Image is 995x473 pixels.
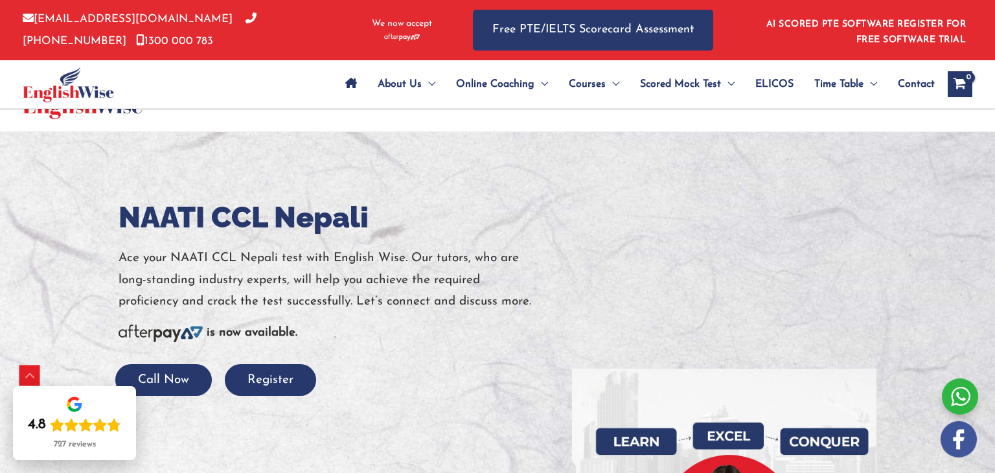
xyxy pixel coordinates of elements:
aside: Header Widget 1 [759,9,972,51]
img: Afterpay-Logo [119,325,203,342]
span: Contact [898,62,935,107]
div: 4.8 [28,416,46,434]
p: Ace your NAATI CCL Nepali test with English Wise. Our tutors, who are long-standing industry expe... [119,248,553,312]
button: Call Now [115,364,212,396]
a: Contact [887,62,935,107]
div: 727 reviews [54,439,96,450]
span: Online Coaching [456,62,534,107]
a: Scored Mock TestMenu Toggle [630,62,745,107]
button: Register [225,364,316,396]
b: is now available. [207,327,297,339]
a: Time TableMenu Toggle [804,62,887,107]
a: View Shopping Cart, empty [948,71,972,97]
a: Online CoachingMenu Toggle [446,62,558,107]
a: Register [225,374,316,386]
nav: Site Navigation: Main Menu [335,62,935,107]
span: Menu Toggle [721,62,735,107]
a: CoursesMenu Toggle [558,62,630,107]
a: AI SCORED PTE SOFTWARE REGISTER FOR FREE SOFTWARE TRIAL [766,19,966,45]
span: About Us [378,62,422,107]
a: About UsMenu Toggle [367,62,446,107]
div: Rating: 4.8 out of 5 [28,416,121,434]
span: Menu Toggle [422,62,435,107]
img: white-facebook.png [941,421,977,457]
img: Afterpay-Logo [384,34,420,41]
a: Call Now [115,374,212,386]
span: Menu Toggle [606,62,619,107]
a: ELICOS [745,62,804,107]
span: Scored Mock Test [640,62,721,107]
span: Time Table [814,62,863,107]
span: We now accept [372,17,432,30]
span: Menu Toggle [863,62,877,107]
span: Courses [569,62,606,107]
span: ELICOS [755,62,794,107]
span: Menu Toggle [534,62,548,107]
a: [PHONE_NUMBER] [23,14,257,46]
a: Free PTE/IELTS Scorecard Assessment [473,10,713,51]
a: [EMAIL_ADDRESS][DOMAIN_NAME] [23,14,233,25]
a: 1300 000 783 [136,36,213,47]
h1: NAATI CCL Nepali [119,197,553,238]
img: cropped-ew-logo [23,67,114,102]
